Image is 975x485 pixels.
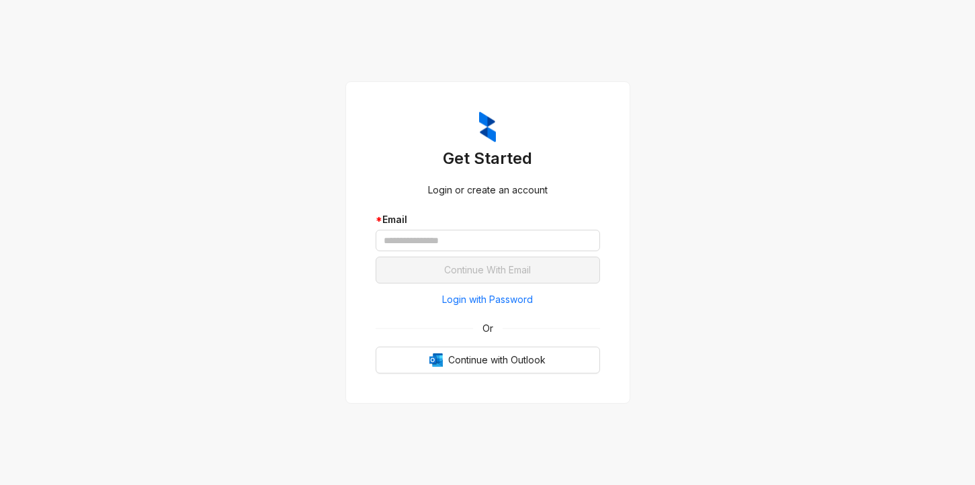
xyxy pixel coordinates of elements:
[376,289,600,310] button: Login with Password
[479,112,496,142] img: ZumaIcon
[376,148,600,169] h3: Get Started
[448,353,546,367] span: Continue with Outlook
[376,347,600,373] button: OutlookContinue with Outlook
[473,321,503,336] span: Or
[429,353,443,367] img: Outlook
[376,212,600,227] div: Email
[442,292,533,307] span: Login with Password
[376,257,600,283] button: Continue With Email
[376,183,600,197] div: Login or create an account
